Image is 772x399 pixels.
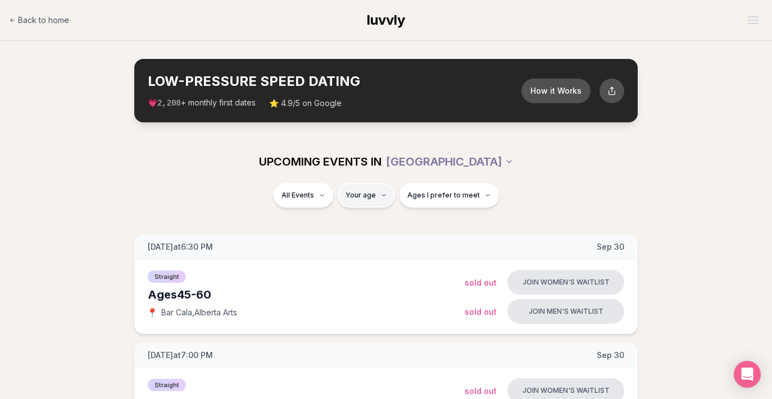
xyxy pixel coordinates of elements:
[386,149,514,174] button: [GEOGRAPHIC_DATA]
[521,79,591,103] button: How it Works
[18,15,69,26] span: Back to home
[399,183,499,208] button: Ages I prefer to meet
[157,99,181,108] span: 2,208
[597,241,624,253] span: Sep 30
[9,9,69,31] a: Back to home
[407,191,480,200] span: Ages I prefer to meet
[148,270,186,283] span: Straight
[148,97,256,109] span: 💗 + monthly first dates
[597,350,624,361] span: Sep 30
[743,12,763,29] button: Open menu
[259,154,382,169] span: UPCOMING EVENTS IN
[507,270,624,295] button: Join women's waitlist
[269,98,342,109] span: ⭐ 4.9/5 on Google
[148,287,465,302] div: Ages 45-60
[734,361,761,388] div: Open Intercom Messenger
[148,379,186,391] span: Straight
[281,191,314,200] span: All Events
[148,72,521,90] h2: LOW-PRESSURE SPEED DATING
[465,278,497,287] span: Sold Out
[148,308,157,317] span: 📍
[148,241,213,253] span: [DATE] at 6:30 PM
[161,307,237,318] span: Bar Cala , Alberta Arts
[507,299,624,324] button: Join men's waitlist
[465,386,497,396] span: Sold Out
[367,12,405,28] span: luvvly
[274,183,333,208] button: All Events
[367,11,405,29] a: luvvly
[465,307,497,317] span: Sold Out
[346,191,376,200] span: Your age
[148,350,213,361] span: [DATE] at 7:00 PM
[338,183,395,208] button: Your age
